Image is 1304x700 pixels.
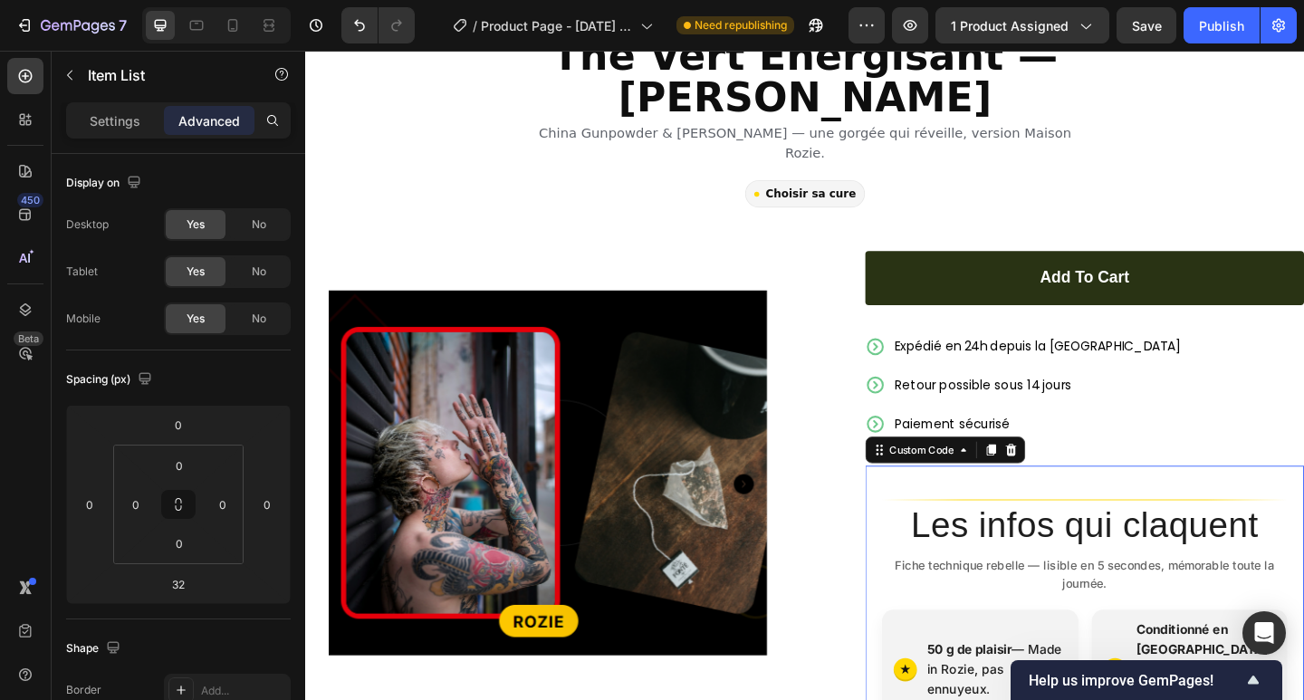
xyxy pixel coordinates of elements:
div: 450 [17,193,43,207]
input: 0px [122,491,149,518]
button: 1 product assigned [935,7,1109,43]
p: 7 [119,14,127,36]
span: Save [1132,18,1162,34]
span: No [252,216,266,233]
button: Save [1117,7,1176,43]
input: 0px [209,491,236,518]
input: 0px [161,452,197,479]
div: Publish [1199,16,1244,35]
span: 1 product assigned [951,16,1069,35]
div: Desktop [66,216,109,233]
span: / [473,16,477,35]
span: Need republishing [695,17,787,34]
input: 32 [160,571,197,598]
p: Fiche technique rebelle — lisible en 5 secondes, mémorable toute la journée. [628,551,1069,591]
span: Paiement sécurisé [641,397,767,416]
p: Settings [90,111,140,130]
button: Show survey - Help us improve GemPages! [1029,669,1264,691]
h3: Les infos qui claquent [628,488,1069,545]
span: Yes [187,216,205,233]
div: Add to cart [800,236,896,259]
b: Conditionné en [GEOGRAPHIC_DATA] [905,621,1049,660]
input: 0 [76,491,103,518]
p: Advanced [178,111,240,130]
span: Yes [187,264,205,280]
button: 7 [7,7,135,43]
span: No [252,264,266,280]
button: Add to cart [609,218,1087,277]
span: No [252,311,266,327]
div: Mobile [66,311,101,327]
input: 0 [160,411,197,438]
div: Add... [201,683,286,699]
div: Beta [14,331,43,346]
div: Open Intercom Messenger [1242,611,1286,655]
div: Undo/Redo [341,7,415,43]
span: Product Page - [DATE] 19:51:34 [481,16,633,35]
span: Choisir sa cure [478,141,609,172]
button: Publish [1184,7,1260,43]
span: Help us improve GemPages! [1029,672,1242,689]
span: Expédié en 24h depuis la [GEOGRAPHIC_DATA] [641,312,953,331]
div: Tablet [66,264,98,280]
div: Border [66,682,101,698]
div: Shape [66,637,124,661]
div: Spacing (px) [66,368,156,392]
div: Display on [66,171,145,196]
div: Custom Code [632,427,709,443]
iframe: Design area [305,51,1304,700]
span: Retour possible sous 14 jours [641,354,834,373]
span: Yes [187,311,205,327]
p: China Gunpowder & [PERSON_NAME] — une gorgée qui réveille, version Maison Rozie. [235,80,851,123]
p: Item List [88,64,242,86]
input: 0px [161,530,197,557]
button: Carousel Next Arrow [466,461,488,483]
input: 0 [254,491,281,518]
b: 50 g de plaisir [676,643,769,660]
